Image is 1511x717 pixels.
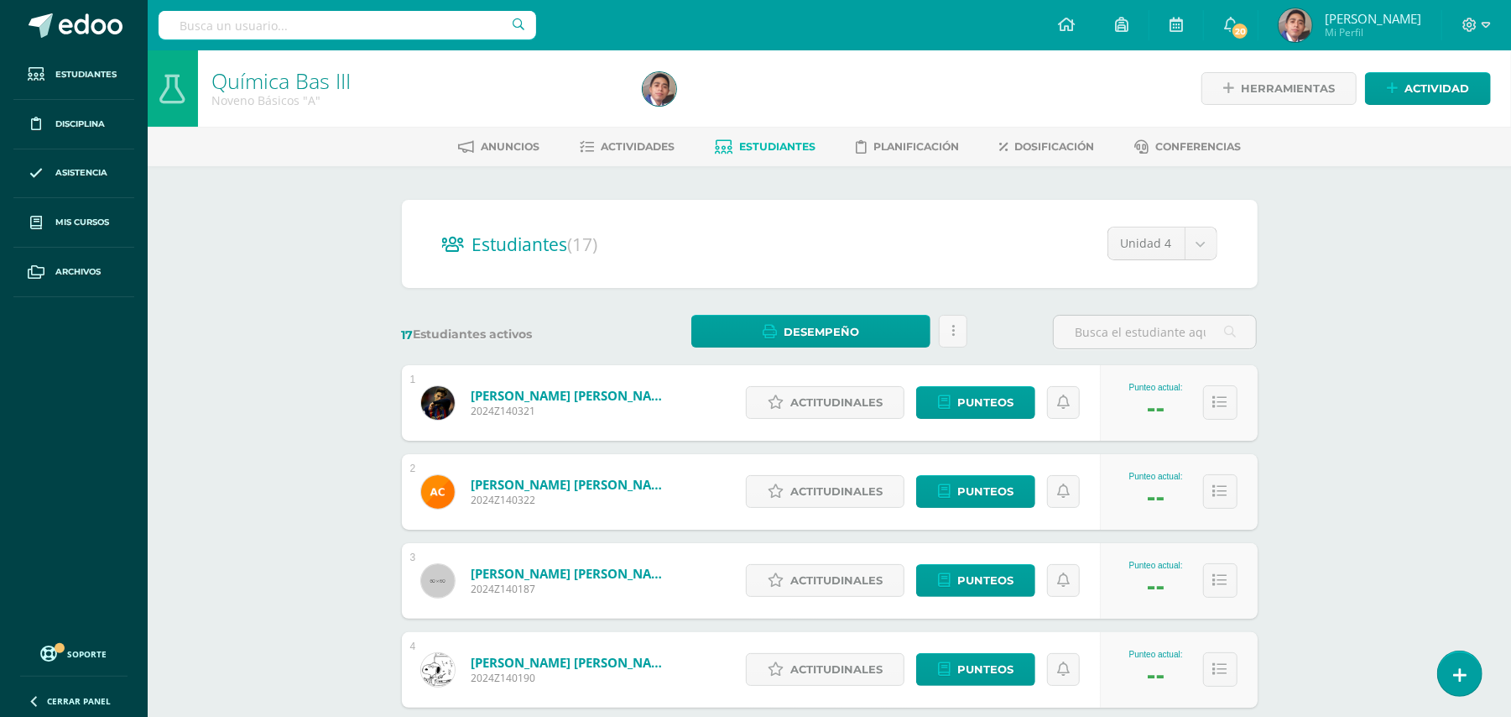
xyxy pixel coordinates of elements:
span: Mi Perfil [1325,25,1421,39]
a: Actitudinales [746,564,904,597]
span: Estudiantes [472,233,598,256]
span: Actividad [1404,73,1469,104]
a: Anuncios [458,133,539,160]
a: Dosificación [999,133,1094,160]
span: Anuncios [481,140,539,153]
div: Punteo actual: [1129,650,1183,659]
span: 20 [1231,22,1249,40]
div: -- [1147,392,1165,423]
a: Actitudinales [746,386,904,419]
span: (17) [568,233,598,256]
a: Archivos [13,248,134,297]
span: Actitudinales [790,654,883,685]
img: 045b1e7a8ae5b45e72d08cce8d27521f.png [1279,8,1312,42]
a: Soporte [20,641,128,664]
span: 2024Z140322 [471,493,672,507]
a: [PERSON_NAME] [PERSON_NAME] [471,476,672,493]
span: Soporte [68,648,107,660]
a: Unidad 4 [1108,228,1217,259]
span: 2024Z140321 [471,404,672,418]
span: Unidad 4 [1121,228,1172,259]
a: Punteos [916,386,1035,419]
div: -- [1147,659,1165,690]
a: Planificación [856,133,959,160]
span: Actitudinales [790,476,883,507]
a: Desempeño [691,315,930,348]
a: Mis cursos [13,198,134,248]
a: Conferencias [1134,133,1241,160]
div: 4 [410,641,416,652]
span: Punteos [957,565,1013,596]
img: 60x60 [421,564,455,598]
div: -- [1147,570,1165,601]
span: Punteos [957,387,1013,418]
span: Conferencias [1155,140,1241,153]
span: Estudiantes [739,140,815,153]
input: Busca el estudiante aquí... [1054,316,1256,348]
a: [PERSON_NAME] [PERSON_NAME] [471,565,672,582]
a: Actitudinales [746,475,904,508]
a: Actitudinales [746,653,904,686]
span: Punteos [957,476,1013,507]
div: Punteo actual: [1129,383,1183,392]
span: Actitudinales [790,387,883,418]
span: Punteos [957,654,1013,685]
span: Asistencia [55,166,107,180]
span: Archivos [55,265,101,279]
div: -- [1147,481,1165,512]
div: Noveno Básicos 'A' [211,92,623,108]
span: Actividades [601,140,675,153]
div: 2 [410,463,416,474]
a: Estudiantes [13,50,134,100]
img: 045b1e7a8ae5b45e72d08cce8d27521f.png [643,72,676,106]
div: 1 [410,374,416,385]
div: Punteo actual: [1129,472,1183,481]
a: Punteos [916,475,1035,508]
span: Cerrar panel [47,695,111,707]
a: Actividades [580,133,675,160]
a: Actividad [1365,72,1491,105]
a: Química Bas III [211,66,351,95]
span: Actitudinales [790,565,883,596]
a: Punteos [916,564,1035,597]
span: Herramientas [1241,73,1335,104]
a: [PERSON_NAME] [PERSON_NAME] [471,654,672,671]
a: Punteos [916,653,1035,686]
img: b0598d1fe83305285becfb2fabe45adf.png [421,386,455,420]
a: Asistencia [13,149,134,199]
span: Mis cursos [55,216,109,229]
span: Planificación [873,140,959,153]
img: 2da15aa577ed7dafd03fb1267039d0f5.png [421,475,455,509]
span: 17 [402,327,414,343]
span: Desempeño [784,317,859,348]
a: Disciplina [13,100,134,149]
a: Estudiantes [715,133,815,160]
a: [PERSON_NAME] [PERSON_NAME] [471,387,672,404]
img: 637c5a5da5c88e12b399b57400426ec3.png [421,653,455,687]
div: Punteo actual: [1129,561,1183,570]
div: 3 [410,552,416,563]
span: Dosificación [1014,140,1094,153]
span: 2024Z140190 [471,671,672,685]
span: Estudiantes [55,68,117,81]
span: Disciplina [55,118,105,131]
a: Herramientas [1201,72,1357,105]
input: Busca un usuario... [159,11,536,39]
label: Estudiantes activos [402,327,606,343]
span: [PERSON_NAME] [1325,10,1421,27]
h1: Química Bas III [211,69,623,92]
span: 2024Z140187 [471,582,672,596]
